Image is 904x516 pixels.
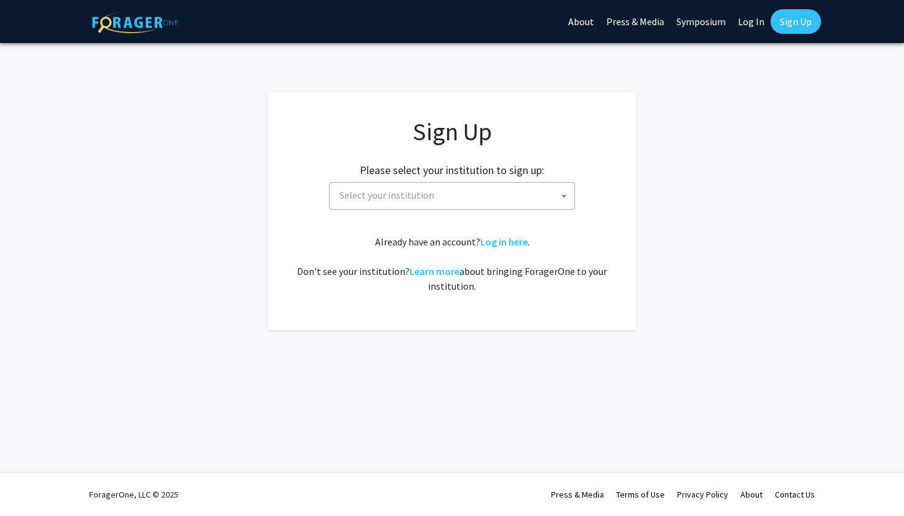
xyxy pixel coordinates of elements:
[551,489,604,500] a: Press & Media
[410,265,459,277] a: Learn more about bringing ForagerOne to your institution
[335,183,574,208] span: Select your institution
[292,234,612,293] div: Already have an account? . Don't see your institution? about bringing ForagerOne to your institut...
[775,489,815,500] a: Contact Us
[339,189,434,201] span: Select your institution
[677,489,728,500] a: Privacy Policy
[771,9,821,34] a: Sign Up
[480,236,528,248] a: Log in here
[89,473,178,516] div: ForagerOne, LLC © 2025
[616,489,665,500] a: Terms of Use
[292,117,612,146] h1: Sign Up
[360,164,544,177] h2: Please select your institution to sign up:
[92,12,178,33] img: ForagerOne Logo
[329,182,575,210] span: Select your institution
[740,489,763,500] a: About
